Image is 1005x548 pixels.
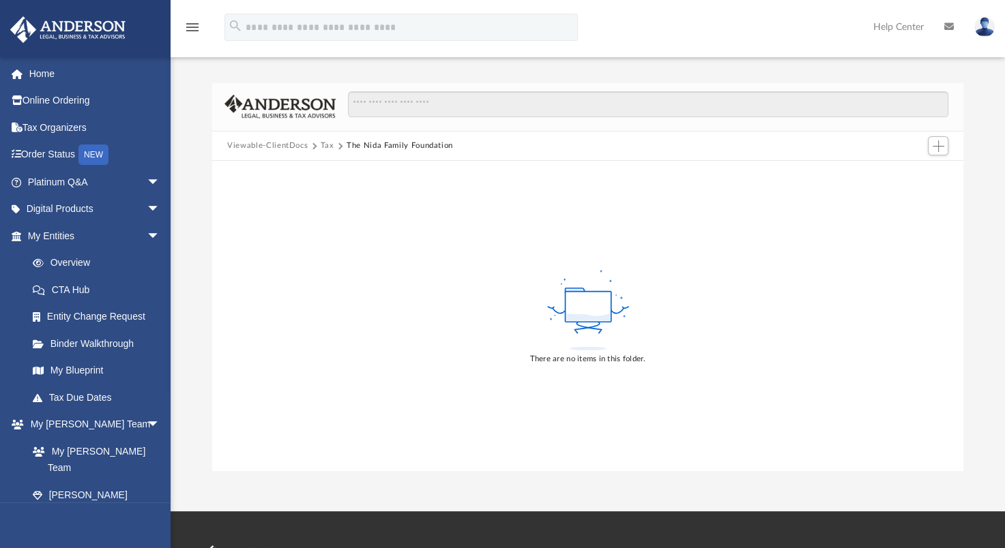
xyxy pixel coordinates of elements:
button: The Nida Family Foundation [347,140,453,152]
i: search [228,18,243,33]
a: CTA Hub [19,276,181,303]
a: Binder Walkthrough [19,330,181,357]
a: Home [10,60,181,87]
input: Search files and folders [348,91,948,117]
a: Digital Productsarrow_drop_down [10,196,181,223]
div: NEW [78,144,108,165]
span: arrow_drop_down [147,196,174,224]
a: Tax Organizers [10,114,181,141]
img: User Pic [974,17,995,37]
a: Order StatusNEW [10,141,181,169]
span: arrow_drop_down [147,168,174,196]
a: Overview [19,249,181,277]
a: My Blueprint [19,357,174,384]
a: [PERSON_NAME] System [19,481,174,525]
a: My [PERSON_NAME] Team [19,438,167,481]
span: arrow_drop_down [147,222,174,250]
button: Add [928,136,948,155]
a: menu [184,26,201,35]
span: arrow_drop_down [147,411,174,439]
a: My Entitiesarrow_drop_down [10,222,181,249]
button: Tax [321,140,334,152]
a: Platinum Q&Aarrow_drop_down [10,168,181,196]
a: My [PERSON_NAME] Teamarrow_drop_down [10,411,174,438]
i: menu [184,19,201,35]
a: Entity Change Request [19,303,181,331]
img: Anderson Advisors Platinum Portal [6,16,130,43]
a: Online Ordering [10,87,181,115]
button: Viewable-ClientDocs [227,140,308,152]
a: Tax Due Dates [19,384,181,411]
div: There are no items in this folder. [530,353,646,365]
